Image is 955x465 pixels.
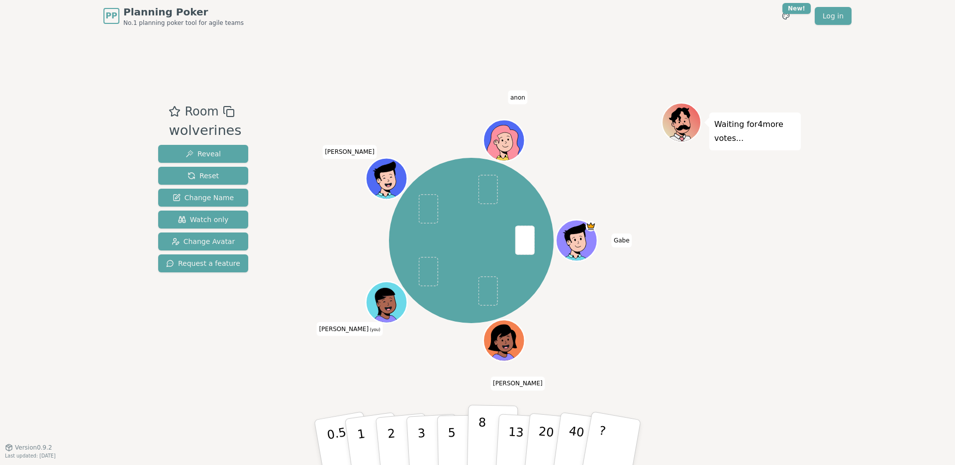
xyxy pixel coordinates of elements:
[782,3,811,14] div: New!
[322,145,377,159] span: Click to change your name
[158,211,248,229] button: Watch only
[5,453,56,459] span: Last updated: [DATE]
[5,444,52,452] button: Version0.9.2
[178,215,229,225] span: Watch only
[367,283,406,322] button: Click to change your avatar
[316,322,382,336] span: Click to change your name
[611,233,632,247] span: Click to change your name
[714,117,796,145] p: Waiting for 4 more votes...
[158,232,248,250] button: Change Avatar
[188,171,219,181] span: Reset
[158,167,248,185] button: Reset
[166,258,240,268] span: Request a feature
[169,103,181,120] button: Add as favourite
[185,103,218,120] span: Room
[490,376,545,390] span: Click to change your name
[169,120,241,141] div: wolverines
[186,149,221,159] span: Reveal
[123,5,244,19] span: Planning Poker
[585,221,596,232] span: Gabe is the host
[15,444,52,452] span: Version 0.9.2
[369,327,381,332] span: (you)
[158,145,248,163] button: Reveal
[123,19,244,27] span: No.1 planning poker tool for agile teams
[105,10,117,22] span: PP
[815,7,852,25] a: Log in
[158,254,248,272] button: Request a feature
[173,193,234,203] span: Change Name
[777,7,795,25] button: New!
[158,189,248,207] button: Change Name
[172,236,235,246] span: Change Avatar
[103,5,244,27] a: PPPlanning PokerNo.1 planning poker tool for agile teams
[508,90,528,104] span: Click to change your name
